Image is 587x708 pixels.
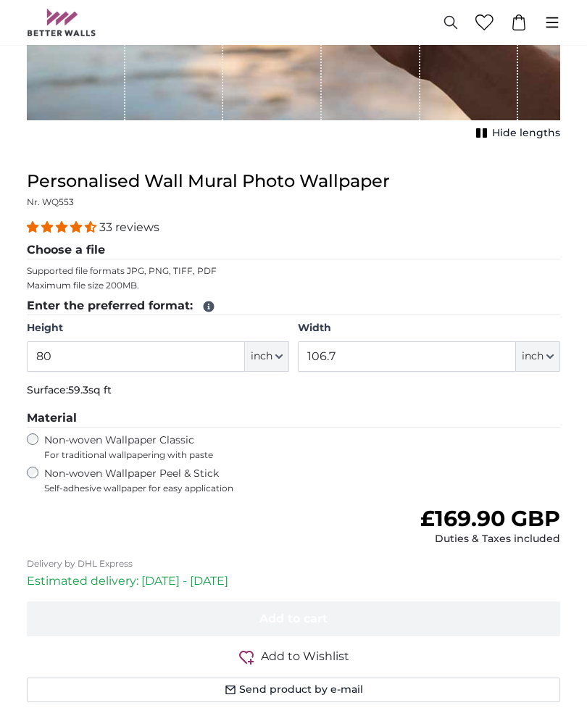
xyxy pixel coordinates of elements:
span: Add to cart [259,612,328,625]
span: Nr. WQ553 [27,196,74,207]
legend: Enter the preferred format: [27,297,560,315]
button: Hide lengths [472,123,560,143]
span: inch [251,349,272,364]
button: Send product by e-mail [27,678,560,702]
p: Delivery by DHL Express [27,558,560,570]
span: £169.90 GBP [420,505,560,532]
p: Maximum file size 200MB. [27,280,560,291]
button: inch [245,341,289,372]
img: Betterwalls [27,9,96,36]
label: Non-woven Wallpaper Classic [44,433,363,461]
button: Add to Wishlist [27,648,560,666]
p: Supported file formats JPG, PNG, TIFF, PDF [27,265,560,277]
div: Duties & Taxes included [420,532,560,546]
span: Self-adhesive wallpaper for easy application [44,483,408,494]
span: 59.3sq ft [68,383,112,396]
span: inch [522,349,544,364]
span: Add to Wishlist [261,648,349,665]
label: Non-woven Wallpaper Peel & Stick [44,467,408,494]
span: Hide lengths [492,126,560,141]
label: Width [298,321,560,336]
span: 33 reviews [99,220,159,234]
p: Estimated delivery: [DATE] - [DATE] [27,572,560,590]
legend: Material [27,409,560,428]
span: 4.33 stars [27,220,99,234]
legend: Choose a file [27,241,560,259]
label: Height [27,321,289,336]
p: Surface: [27,383,560,398]
button: inch [516,341,560,372]
span: For traditional wallpapering with paste [44,449,363,461]
button: Add to cart [27,601,560,636]
h1: Personalised Wall Mural Photo Wallpaper [27,170,560,193]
